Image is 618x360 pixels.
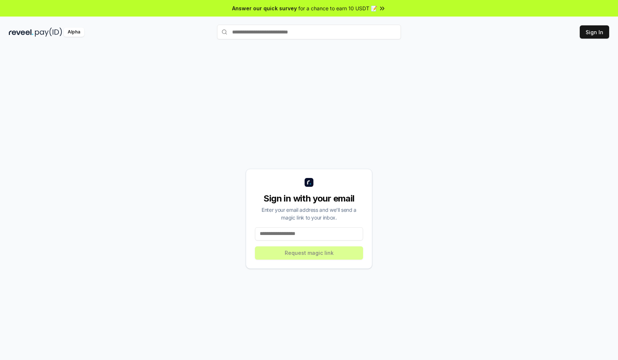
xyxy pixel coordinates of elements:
[9,28,33,37] img: reveel_dark
[35,28,62,37] img: pay_id
[305,178,313,187] img: logo_small
[232,4,297,12] span: Answer our quick survey
[298,4,377,12] span: for a chance to earn 10 USDT 📝
[255,206,363,221] div: Enter your email address and we’ll send a magic link to your inbox.
[64,28,84,37] div: Alpha
[255,193,363,204] div: Sign in with your email
[580,25,609,39] button: Sign In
